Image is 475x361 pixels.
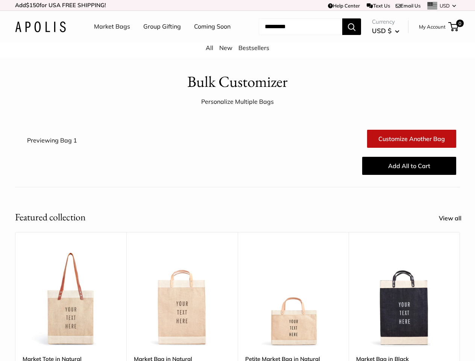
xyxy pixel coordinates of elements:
button: Add All to Cart [362,157,456,175]
a: All [206,44,213,52]
img: Market Bag in Black [356,251,452,347]
img: description_Make it yours with custom printed text. [23,251,119,347]
div: Personalize Multiple Bags [201,96,274,108]
h2: Featured collection [15,210,86,224]
span: $150 [26,2,39,9]
a: Email Us [396,3,420,9]
span: Previewing Bag 1 [27,137,77,144]
a: Bestsellers [238,44,269,52]
span: USD $ [372,27,392,35]
a: Market Bag in NaturalMarket Bag in Natural [134,251,230,347]
img: Apolis [15,21,66,32]
a: Help Center [328,3,360,9]
a: Petite Market Bag in Naturaldescription_Effortless style that elevates every moment [245,251,341,347]
span: USD [440,3,450,9]
span: 0 [456,20,464,27]
span: Currency [372,17,399,27]
h1: Bulk Customizer [187,71,288,93]
a: Coming Soon [194,21,231,32]
a: New [219,44,232,52]
a: description_Make it yours with custom printed text.description_The Original Market bag in its 4 n... [23,251,119,347]
a: Text Us [367,3,390,9]
img: Market Bag in Natural [134,251,230,347]
a: Customize Another Bag [367,130,456,148]
a: Group Gifting [143,21,181,32]
input: Search... [259,18,342,35]
a: Market Bag in BlackMarket Bag in Black [356,251,452,347]
button: Search [342,18,361,35]
a: 0 [449,22,458,31]
button: USD $ [372,25,399,37]
a: My Account [419,22,446,31]
a: View all [439,213,470,224]
img: Petite Market Bag in Natural [245,251,341,347]
a: Market Bags [94,21,130,32]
